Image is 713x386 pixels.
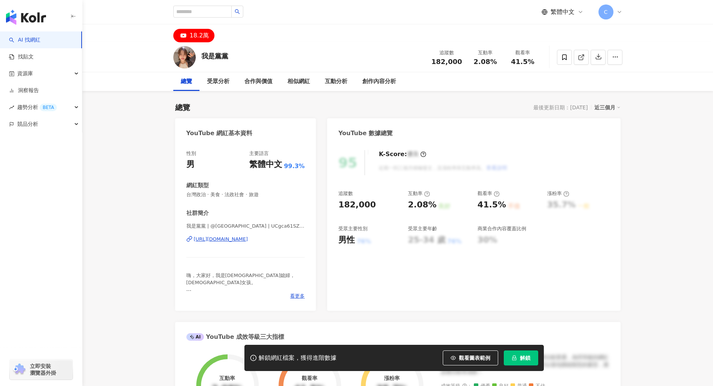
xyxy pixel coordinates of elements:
div: 受眾分析 [207,77,229,86]
div: 總覽 [175,102,190,113]
div: 觀看率 [478,190,500,197]
button: 18.2萬 [173,29,215,42]
div: BETA [40,104,57,111]
div: 主要語言 [249,150,269,157]
span: 我是黨黨 | @[GEOGRAPHIC_DATA] | UCgca61SZNQ2SoYt22SZ93VA [186,223,305,230]
div: 性別 [186,150,196,157]
div: 我是黨黨 [201,51,228,61]
a: chrome extension立即安裝 瀏覽器外掛 [10,359,73,380]
span: 看更多 [290,293,305,300]
div: 互動率 [219,375,235,381]
span: 2.08% [473,58,497,66]
span: 繁體中文 [551,8,575,16]
div: 受眾主要年齡 [408,225,437,232]
span: 趨勢分析 [17,99,57,116]
div: 解鎖網紅檔案，獲得進階數據 [259,354,336,362]
div: K-Score : [379,150,426,158]
div: YouTube 成效等級三大指標 [186,333,284,341]
span: 台灣政治 · 美食 · 法政社會 · 旅遊 [186,191,305,198]
div: 互動率 [408,190,430,197]
div: 最後更新日期：[DATE] [533,104,588,110]
div: 觀看率 [509,49,537,57]
div: 互動分析 [325,77,347,86]
div: 2.08% [408,199,436,211]
div: 漲粉率 [547,190,569,197]
button: 解鎖 [504,350,538,365]
a: 洞察報告 [9,87,39,94]
img: KOL Avatar [173,46,196,69]
div: 18.2萬 [190,30,209,41]
div: 追蹤數 [338,190,353,197]
a: 找貼文 [9,53,34,61]
div: 觀看率 [302,375,317,381]
span: 182,000 [432,58,462,66]
div: 受眾主要性別 [338,225,368,232]
div: YouTube 網紅基本資料 [186,129,253,137]
span: 99.3% [284,162,305,170]
div: 網紅類型 [186,182,209,189]
span: 競品分析 [17,116,38,133]
div: 商業合作內容覆蓋比例 [478,225,526,232]
span: lock [512,355,517,361]
div: 社群簡介 [186,209,209,217]
img: chrome extension [12,364,27,376]
div: 漲粉率 [384,375,400,381]
div: 相似網紅 [287,77,310,86]
span: search [235,9,240,14]
div: 182,000 [338,199,376,211]
div: 創作內容分析 [362,77,396,86]
span: C [604,8,608,16]
div: 41.5% [478,199,506,211]
div: YouTube 數據總覽 [338,129,393,137]
div: 總覽 [181,77,192,86]
span: 嗨，大家好，我是[DEMOGRAPHIC_DATA]媳婦，[DEMOGRAPHIC_DATA]女孩。 終於有自己的頻道啦～很開心可以以自己的方式分享我的生活點滴。 為什麼叫「我是黨黨」就留在之後... [186,273,305,374]
div: 合作與價值 [244,77,272,86]
span: 立即安裝 瀏覽器外掛 [30,363,56,376]
div: AI [186,333,204,341]
span: rise [9,105,14,110]
div: 繁體中文 [249,159,282,170]
span: 41.5% [511,58,534,66]
div: 近三個月 [594,103,621,112]
button: 觀看圖表範例 [443,350,498,365]
div: 互動率 [471,49,500,57]
a: searchAI 找網紅 [9,36,40,44]
img: logo [6,10,46,25]
a: [URL][DOMAIN_NAME] [186,236,305,243]
span: 資源庫 [17,65,33,82]
div: [URL][DOMAIN_NAME] [194,236,248,243]
div: 男 [186,159,195,170]
span: 解鎖 [520,355,530,361]
div: 追蹤數 [432,49,462,57]
span: 觀看圖表範例 [459,355,490,361]
div: 男性 [338,234,355,246]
